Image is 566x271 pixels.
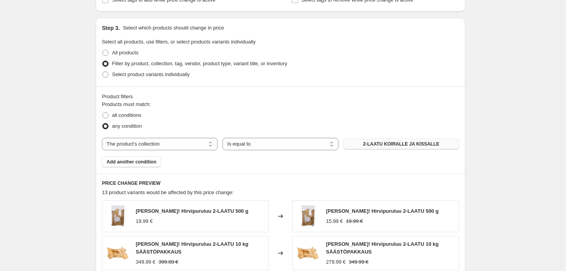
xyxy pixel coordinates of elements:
button: 2-LAATU KOIRALLE JA KISSALLE [343,139,459,149]
div: 279.99 € [326,258,346,266]
span: Select product variants individually [112,71,189,77]
span: Filter by product, collection, tag, vendor, product type, variant title, or inventory [112,61,287,66]
span: [PERSON_NAME]! Hirvipuruluu 2-LAATU 500 g [136,208,248,214]
span: [PERSON_NAME]! Hirvipuruluu 2-LAATU 10 kg SÄÄSTÖPAKKAUS [326,241,438,255]
span: [PERSON_NAME]! Hirvipuruluu 2-LAATU 10 kg SÄÄSTÖPAKKAUS [136,241,248,255]
strike: 349.99 € [349,258,369,266]
p: Select which products should change in price [123,24,224,32]
strike: 19.99 € [346,217,363,225]
span: any condition [112,123,142,129]
div: 19.99 € [136,217,152,225]
div: 349.99 € [136,258,156,266]
strike: 399.80 € [159,258,179,266]
h6: PRICE CHANGE PREVIEW [102,180,459,186]
img: hirvi-2-laatu-yksittain_80x.jpg [296,241,320,265]
span: all conditions [112,112,141,118]
span: All products [112,50,138,56]
img: hirvi-2-laatu-yksittain_80x.jpg [106,241,130,265]
img: hirvi500g_80x.jpg [296,205,320,228]
span: Add another condition [107,159,156,165]
span: Select all products, use filters, or select products variants individually [102,39,256,45]
div: 15.99 € [326,217,343,225]
button: Add another condition [102,156,161,167]
span: 13 product variants would be affected by this price change: [102,189,234,195]
span: [PERSON_NAME]! Hirvipuruluu 2-LAATU 500 g [326,208,438,214]
img: hirvi500g_80x.jpg [106,205,130,228]
div: Product filters [102,93,459,101]
span: 2-LAATU KOIRALLE JA KISSALLE [363,141,439,147]
span: Products must match: [102,101,151,107]
h2: Step 3. [102,24,120,32]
